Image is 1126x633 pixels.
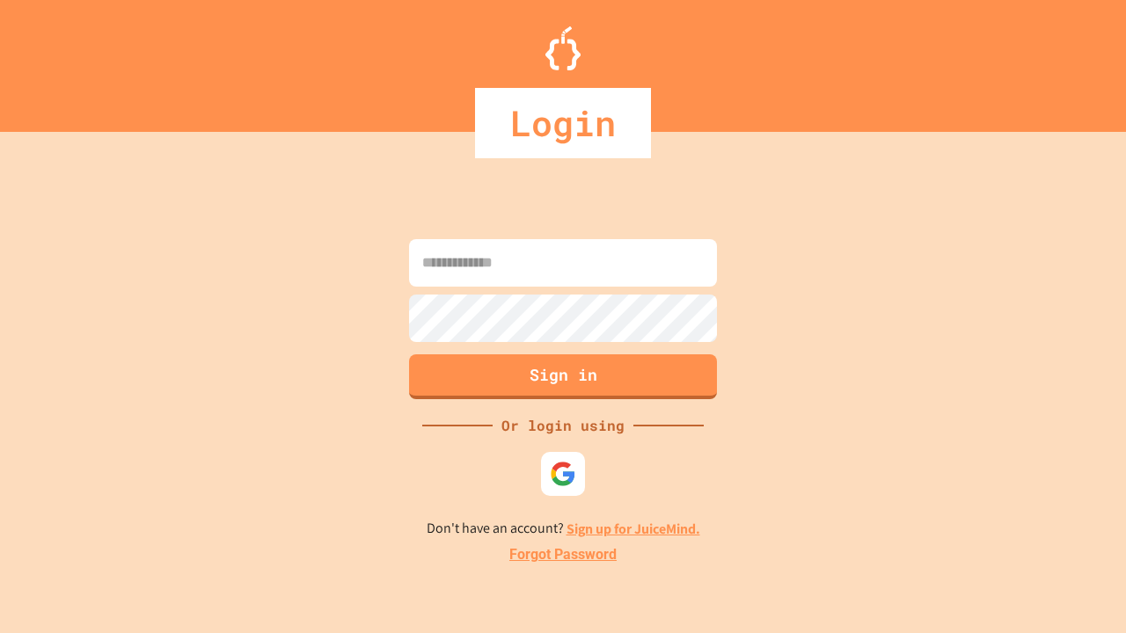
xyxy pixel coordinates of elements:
[509,544,617,565] a: Forgot Password
[427,518,700,540] p: Don't have an account?
[545,26,581,70] img: Logo.svg
[475,88,651,158] div: Login
[409,354,717,399] button: Sign in
[493,415,633,436] div: Or login using
[550,461,576,487] img: google-icon.svg
[567,520,700,538] a: Sign up for JuiceMind.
